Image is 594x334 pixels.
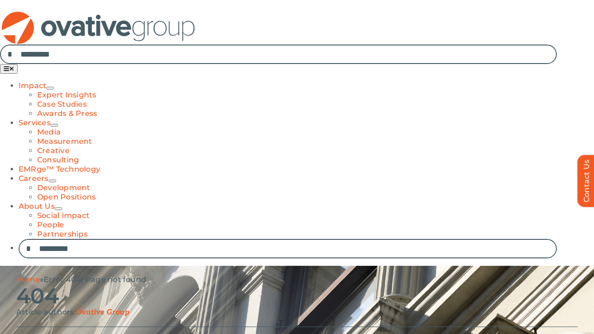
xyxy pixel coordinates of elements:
[55,207,62,210] button: Open submenu of About Us
[19,174,49,183] a: Careers
[37,90,97,99] a: Expert Insights
[37,211,90,220] a: Social Impact
[16,284,578,308] h2: 404
[37,109,97,118] a: Awards & Press
[16,275,40,284] a: Home
[37,155,79,164] a: Consulting
[37,128,61,136] a: Media
[46,87,54,90] button: Open submenu of Impact
[19,81,46,90] a: Impact
[37,230,88,238] a: Partnerships
[37,183,90,192] a: Development
[19,202,55,211] a: About Us
[37,100,87,109] a: Case Studies
[44,275,146,284] span: Error 404: Page not found
[37,193,96,201] a: Open Positions
[19,118,51,127] a: Services
[19,239,38,258] input: Search
[37,220,64,229] a: People
[19,165,100,173] a: EMRge™ Technology
[16,308,578,317] p: Article authors:
[16,275,146,284] span: »
[51,124,58,127] button: Open submenu of Services
[37,137,92,146] a: Measurement
[19,239,557,258] input: Search...
[49,180,56,182] button: Open submenu of Careers
[37,146,70,155] a: Creative
[76,308,129,317] span: Ovative Group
